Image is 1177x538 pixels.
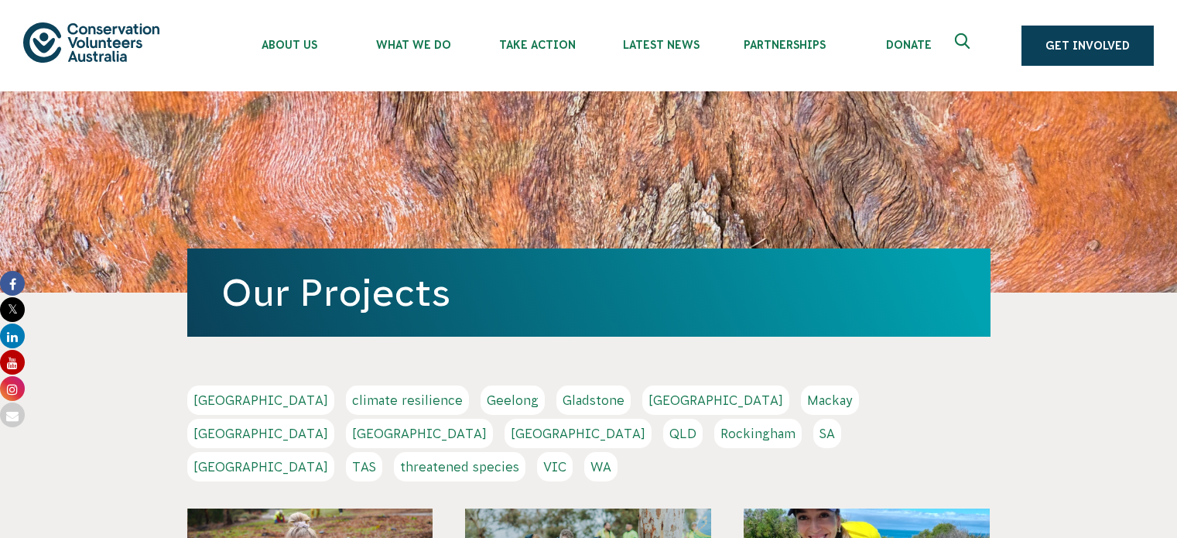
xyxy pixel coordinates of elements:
[187,419,334,448] a: [GEOGRAPHIC_DATA]
[346,452,382,481] a: TAS
[584,452,618,481] a: WA
[221,272,450,314] a: Our Projects
[228,39,351,51] span: About Us
[537,452,573,481] a: VIC
[346,419,493,448] a: [GEOGRAPHIC_DATA]
[723,39,847,51] span: Partnerships
[801,386,859,415] a: Mackay
[955,33,974,58] span: Expand search box
[556,386,631,415] a: Gladstone
[394,452,525,481] a: threatened species
[475,39,599,51] span: Take Action
[187,386,334,415] a: [GEOGRAPHIC_DATA]
[663,419,703,448] a: QLD
[481,386,545,415] a: Geelong
[642,386,789,415] a: [GEOGRAPHIC_DATA]
[23,22,159,62] img: logo.svg
[351,39,475,51] span: What We Do
[1021,26,1154,66] a: Get Involved
[847,39,970,51] span: Donate
[599,39,723,51] span: Latest News
[346,386,469,415] a: climate resilience
[813,419,841,448] a: SA
[946,27,983,64] button: Expand search box Close search box
[714,419,802,448] a: Rockingham
[505,419,652,448] a: [GEOGRAPHIC_DATA]
[187,452,334,481] a: [GEOGRAPHIC_DATA]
